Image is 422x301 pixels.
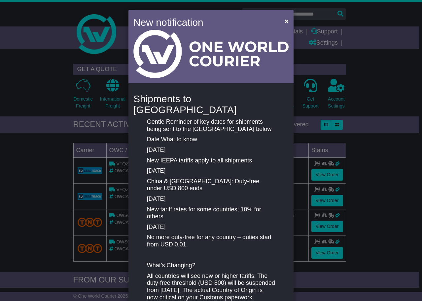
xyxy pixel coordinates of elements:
img: Light [133,30,289,78]
p: No more duty-free for any country – duties start from USD 0.01 [147,234,275,248]
p: All countries will see new or higher tariffs. The duty-free threshold (USD 800) will be suspended... [147,273,275,301]
p: Gentle Reminder of key dates for shipments being sent to the [GEOGRAPHIC_DATA] below [147,118,275,133]
p: [DATE] [147,224,275,231]
p: Date What to know [147,136,275,143]
button: Close [281,14,292,28]
h4: Shipments to [GEOGRAPHIC_DATA] [133,93,289,115]
p: New IEEPA tariffs apply to all shipments [147,157,275,164]
p: What’s Changing? [147,262,275,269]
span: × [285,17,289,25]
p: [DATE] [147,147,275,154]
p: China & [GEOGRAPHIC_DATA]: Duty-free under USD 800 ends [147,178,275,192]
p: [DATE] [147,167,275,175]
h4: New notification [133,15,275,30]
p: [DATE] [147,195,275,203]
p: New tariff rates for some countries; 10% for others [147,206,275,220]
